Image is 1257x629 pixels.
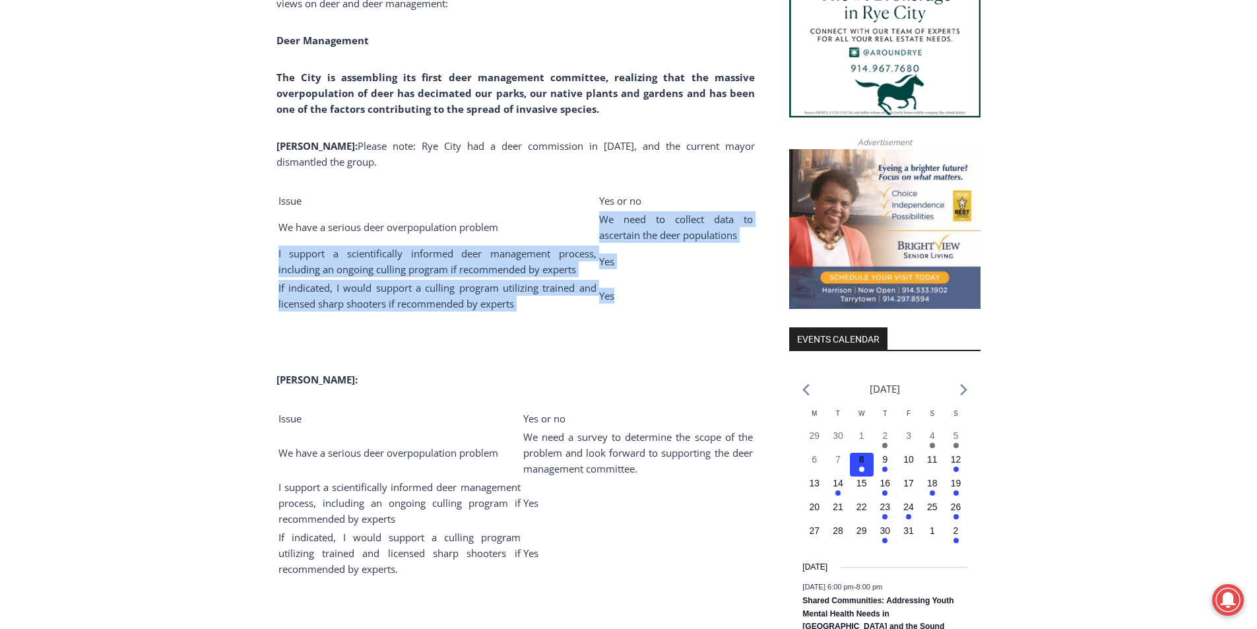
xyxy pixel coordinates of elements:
[856,478,867,488] time: 15
[897,409,920,429] div: Friday
[960,383,967,396] a: Next month
[920,409,944,429] div: Saturday
[599,213,753,242] span: We need to collect data to ascertain the deer populations
[927,454,938,465] time: 11
[953,410,958,417] span: S
[874,477,897,500] button: 16 Has events
[874,429,897,453] button: 2 Has events
[789,149,981,309] img: Brightview Senior Living
[944,409,968,429] div: Sunday
[278,412,302,425] span: Issue
[944,453,968,477] button: 12 Has events
[826,429,850,453] button: 30
[278,480,521,525] span: I support a scientifically informed deer management process, including an ongoing culling program...
[850,429,874,453] button: 1
[802,583,882,591] time: -
[930,525,935,536] time: 1
[599,289,614,302] span: Yes
[523,430,753,475] span: We need a survey to determine the scope of the problem and look forward to supporting the deer ma...
[859,454,864,465] time: 8
[802,429,826,453] button: 29
[833,478,843,488] time: 14
[953,490,959,496] em: Has events
[882,430,887,441] time: 2
[333,1,624,128] div: "The first chef I interviewed talked about coming to [GEOGRAPHIC_DATA] from [GEOGRAPHIC_DATA] in ...
[906,430,911,441] time: 3
[903,478,914,488] time: 17
[850,409,874,429] div: Wednesday
[953,538,959,543] em: Has events
[953,467,959,472] em: Has events
[826,477,850,500] button: 14 Has events
[882,467,887,472] em: Has events
[278,247,596,276] span: I support a scientifically informed deer management process, including an ongoing culling program...
[345,131,612,161] span: Intern @ [DOMAIN_NAME]
[882,454,887,465] time: 9
[802,477,826,500] button: 13
[882,514,887,519] em: Has events
[870,380,900,398] li: [DATE]
[850,477,874,500] button: 15
[897,429,920,453] button: 3
[850,453,874,477] button: 8 Has events
[599,255,614,268] span: Yes
[278,531,521,576] span: If indicated, I would support a culling program utilizing trained and licensed sharp shooters if ...
[882,443,887,448] em: Has events
[11,133,169,163] h4: [PERSON_NAME] Read Sanctuary Fall Fest: [DATE]
[944,429,968,453] button: 5 Has events
[883,410,887,417] span: T
[789,327,887,350] h2: Events Calendar
[897,500,920,524] button: 24 Has events
[523,412,565,425] span: Yes or no
[920,500,944,524] button: 25
[856,502,867,512] time: 22
[802,583,853,591] span: [DATE] 6:00 pm
[276,373,358,386] b: [PERSON_NAME]:
[826,524,850,548] button: 28
[874,453,897,477] button: 9 Has events
[276,71,755,116] b: The City is assembling its first deer management committee, realizing that the massive overpopula...
[930,430,935,441] time: 4
[599,194,641,207] span: Yes or no
[920,453,944,477] button: 11
[809,478,820,488] time: 13
[880,478,891,488] time: 16
[858,410,864,417] span: W
[882,538,887,543] em: Has events
[953,430,959,441] time: 5
[920,429,944,453] button: 4 Has events
[154,112,160,125] div: 6
[523,496,538,510] span: Yes
[835,454,841,465] time: 7
[802,500,826,524] button: 20
[927,502,938,512] time: 25
[930,410,934,417] span: S
[874,500,897,524] button: 23 Has events
[812,454,817,465] time: 6
[833,430,843,441] time: 30
[850,524,874,548] button: 29
[138,39,184,108] div: Face Painting
[802,524,826,548] button: 27
[953,525,959,536] time: 2
[897,453,920,477] button: 10
[880,502,891,512] time: 23
[856,525,867,536] time: 29
[882,490,887,496] em: Has events
[903,525,914,536] time: 31
[845,136,925,149] span: Advertisement
[802,561,827,574] time: [DATE]
[874,524,897,548] button: 30 Has events
[833,525,843,536] time: 28
[951,454,961,465] time: 12
[927,478,938,488] time: 18
[317,128,639,164] a: Intern @ [DOMAIN_NAME]
[859,467,864,472] em: Has events
[951,502,961,512] time: 26
[836,410,840,417] span: T
[835,490,841,496] em: Has events
[826,453,850,477] button: 7
[278,194,302,207] span: Issue
[802,409,826,429] div: Monday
